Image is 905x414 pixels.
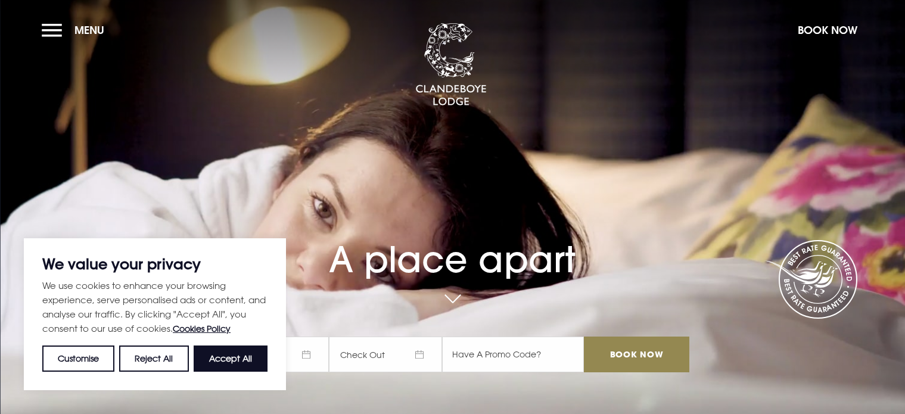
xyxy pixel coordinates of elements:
button: Menu [42,17,110,43]
div: We value your privacy [24,238,286,390]
p: We use cookies to enhance your browsing experience, serve personalised ads or content, and analys... [42,278,268,336]
a: Cookies Policy [173,323,231,334]
input: Have A Promo Code? [442,337,584,372]
img: Clandeboye Lodge [415,23,487,107]
button: Customise [42,345,114,372]
span: Check Out [329,337,442,372]
button: Book Now [792,17,863,43]
p: We value your privacy [42,257,268,271]
span: Menu [74,23,104,37]
button: Reject All [119,345,188,372]
input: Book Now [584,337,689,372]
button: Accept All [194,345,268,372]
h1: A place apart [216,213,689,281]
